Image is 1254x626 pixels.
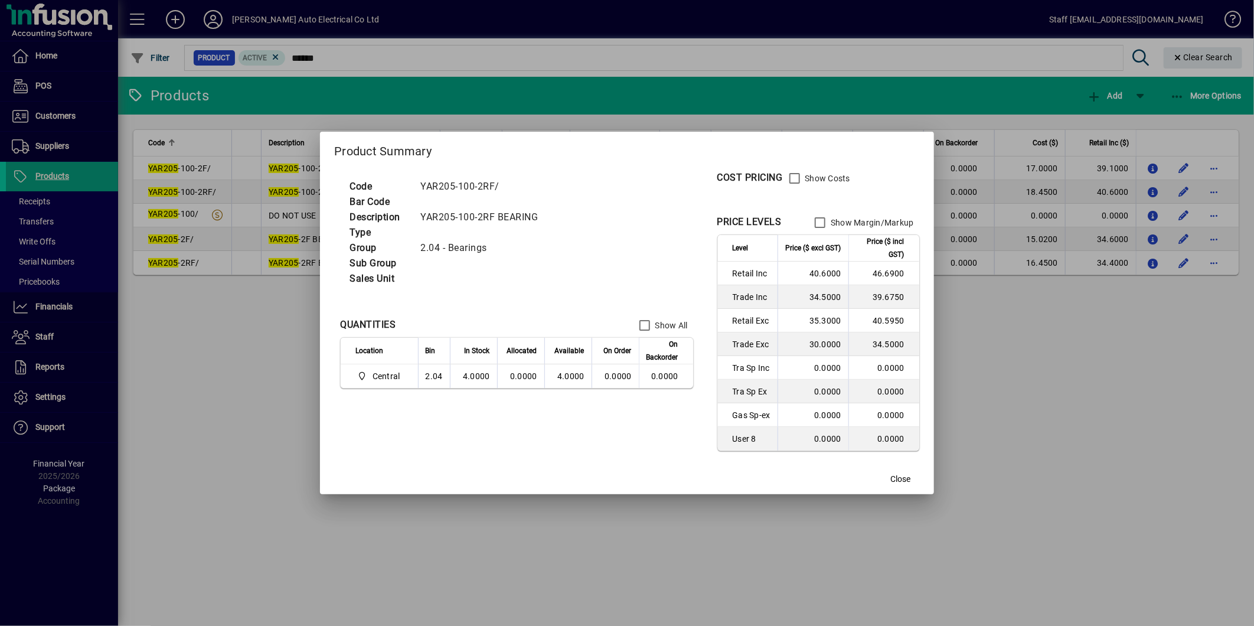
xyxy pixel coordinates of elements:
span: 0.0000 [605,371,632,381]
span: In Stock [465,344,490,357]
span: Central [373,370,400,382]
label: Show All [653,319,688,331]
td: 4.0000 [450,364,497,388]
td: 2.04 [418,364,450,388]
span: Available [555,344,584,357]
h2: Product Summary [320,132,934,166]
span: Retail Inc [733,268,770,279]
td: 40.5950 [848,309,919,332]
td: Sales Unit [344,271,414,286]
td: Bar Code [344,194,414,210]
td: YAR205-100-2RF/ [414,179,552,194]
span: User 8 [733,433,770,445]
div: PRICE LEVELS [717,215,782,229]
span: Trade Inc [733,291,770,303]
button: Close [882,468,920,490]
td: 2.04 - Bearings [414,240,552,256]
span: On Order [604,344,632,357]
td: YAR205-100-2RF BEARING [414,210,552,225]
span: Bin [426,344,436,357]
td: 30.0000 [778,332,848,356]
label: Show Costs [803,172,851,184]
span: Level [733,242,749,255]
td: 0.0000 [848,380,919,403]
span: On Backorder [646,338,678,364]
span: Location [355,344,383,357]
td: Sub Group [344,256,414,271]
label: Show Margin/Markup [828,217,914,229]
td: 39.6750 [848,285,919,309]
td: 0.0000 [848,403,919,427]
td: 0.0000 [778,403,848,427]
span: Central [355,369,404,383]
span: Price ($ excl GST) [786,242,841,255]
td: 40.6000 [778,262,848,285]
span: Retail Exc [733,315,770,327]
span: Allocated [507,344,537,357]
td: Code [344,179,414,194]
span: Close [891,473,911,485]
td: Type [344,225,414,240]
span: Gas Sp-ex [733,409,770,421]
td: Group [344,240,414,256]
td: Description [344,210,414,225]
td: 0.0000 [848,427,919,451]
div: COST PRICING [717,171,783,185]
td: 0.0000 [778,427,848,451]
td: 0.0000 [497,364,544,388]
td: 4.0000 [544,364,592,388]
td: 46.6900 [848,262,919,285]
span: Trade Exc [733,338,770,350]
td: 34.5000 [778,285,848,309]
div: QUANTITIES [340,318,396,332]
td: 0.0000 [639,364,693,388]
td: 34.5000 [848,332,919,356]
span: Tra Sp Inc [733,362,770,374]
td: 0.0000 [778,356,848,380]
span: Tra Sp Ex [733,386,770,397]
td: 0.0000 [778,380,848,403]
td: 35.3000 [778,309,848,332]
span: Price ($ incl GST) [856,235,904,261]
td: 0.0000 [848,356,919,380]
